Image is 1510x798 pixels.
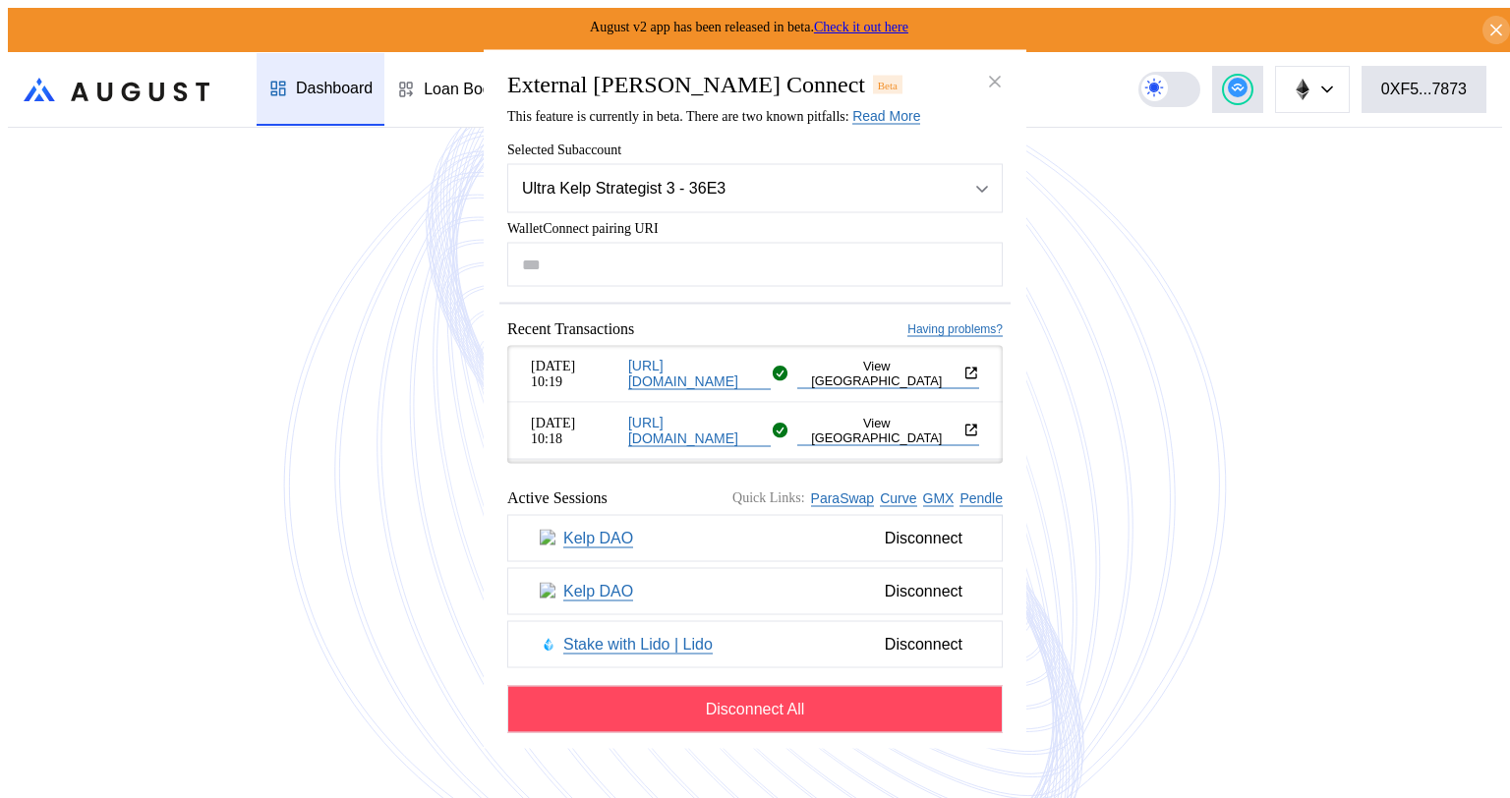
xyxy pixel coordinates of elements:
a: [URL][DOMAIN_NAME] [628,415,771,447]
span: Disconnect [877,575,970,608]
div: 0XF5...7873 [1381,81,1467,98]
span: WalletConnect pairing URI [507,221,1003,237]
img: Stake with Lido | Lido [540,636,557,654]
button: View [GEOGRAPHIC_DATA] [797,416,979,445]
img: chain logo [1292,79,1313,100]
div: Beta [873,76,902,93]
a: View [GEOGRAPHIC_DATA] [797,359,979,389]
h2: External [PERSON_NAME] Connect [507,72,865,98]
button: View [GEOGRAPHIC_DATA] [797,359,979,388]
a: Having problems? [907,321,1003,336]
img: Kelp DAO [540,583,557,600]
span: This feature is currently in beta. There are two known pitfalls: [507,109,920,124]
span: [DATE] 10:19 [531,358,620,389]
a: [URL][DOMAIN_NAME] [628,358,771,390]
span: Disconnect [877,522,970,555]
button: Kelp DAOKelp DAODisconnect [507,515,1003,562]
span: Recent Transactions [507,320,634,338]
button: close modal [979,66,1011,97]
img: Kelp DAO [540,530,557,547]
div: Loan Book [424,81,499,98]
a: Stake with Lido | Lido [563,635,713,654]
button: Open menu [507,164,1003,213]
a: Kelp DAO [563,582,633,600]
a: GMX [923,489,955,506]
a: Read More [852,108,920,125]
a: Check it out here [814,20,908,34]
span: August v2 app has been released in beta. [590,20,908,34]
span: Quick Links: [732,490,805,506]
span: Active Sessions [507,489,608,507]
div: Dashboard [296,80,373,97]
div: Ultra Kelp Strategist 3 - 36E3 [522,180,937,198]
button: Disconnect All [507,686,1003,733]
span: Disconnect [877,628,970,661]
a: Curve [880,489,916,506]
a: Pendle [959,489,1003,506]
button: Kelp DAOKelp DAODisconnect [507,568,1003,615]
a: ParaSwap [811,489,875,506]
span: Selected Subaccount [507,142,1003,158]
span: [DATE] 10:18 [531,415,620,446]
a: Kelp DAO [563,529,633,547]
span: Disconnect All [706,701,805,718]
button: Stake with Lido | LidoStake with Lido | LidoDisconnect [507,621,1003,668]
a: View [GEOGRAPHIC_DATA] [797,416,979,446]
